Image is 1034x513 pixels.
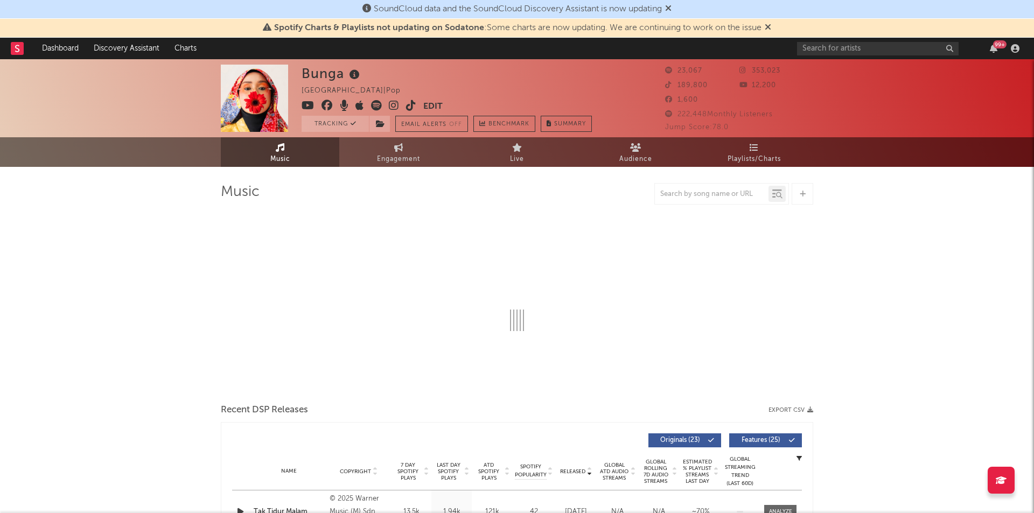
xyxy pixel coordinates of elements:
button: Edit [423,100,443,114]
a: Charts [167,38,204,59]
span: Global ATD Audio Streams [599,462,629,481]
span: Spotify Popularity [515,463,547,479]
a: Music [221,137,339,167]
span: Dismiss [665,5,672,13]
div: Global Streaming Trend (Last 60D) [724,455,756,488]
div: 99 + [993,40,1007,48]
a: Audience [576,137,695,167]
span: Summary [554,121,586,127]
span: Estimated % Playlist Streams Last Day [682,459,712,484]
span: Live [510,153,524,166]
a: Discovery Assistant [86,38,167,59]
span: Engagement [377,153,420,166]
span: Recent DSP Releases [221,404,308,417]
span: ATD Spotify Plays [474,462,503,481]
span: Spotify Charts & Playlists not updating on Sodatone [274,24,484,32]
button: Originals(23) [648,433,721,447]
span: Global Rolling 7D Audio Streams [641,459,670,484]
div: Bunga [302,65,362,82]
span: : Some charts are now updating. We are continuing to work on the issue [274,24,761,32]
span: Features ( 25 ) [736,437,786,444]
div: [GEOGRAPHIC_DATA] | Pop [302,85,413,97]
a: Engagement [339,137,458,167]
a: Dashboard [34,38,86,59]
button: Email AlertsOff [395,116,468,132]
span: 7 Day Spotify Plays [394,462,422,481]
span: SoundCloud data and the SoundCloud Discovery Assistant is now updating [374,5,662,13]
button: Tracking [302,116,369,132]
span: Dismiss [765,24,771,32]
button: Features(25) [729,433,802,447]
span: Copyright [340,468,371,475]
span: Audience [619,153,652,166]
a: Playlists/Charts [695,137,813,167]
a: Benchmark [473,116,535,132]
span: Benchmark [488,118,529,131]
span: Last Day Spotify Plays [434,462,463,481]
span: Music [270,153,290,166]
span: 23,067 [665,67,702,74]
input: Search for artists [797,42,959,55]
span: 189,800 [665,82,708,89]
button: 99+ [990,44,997,53]
span: 12,200 [739,82,776,89]
span: 1,600 [665,96,698,103]
input: Search by song name or URL [655,190,768,199]
span: Playlists/Charts [728,153,781,166]
button: Export CSV [768,407,813,413]
span: Originals ( 23 ) [655,437,705,444]
span: 353,023 [739,67,780,74]
em: Off [449,122,462,128]
span: 222,448 Monthly Listeners [665,111,773,118]
a: Live [458,137,576,167]
div: Name [254,467,324,475]
button: Summary [541,116,592,132]
span: Jump Score: 78.0 [665,124,729,131]
span: Released [560,468,585,475]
